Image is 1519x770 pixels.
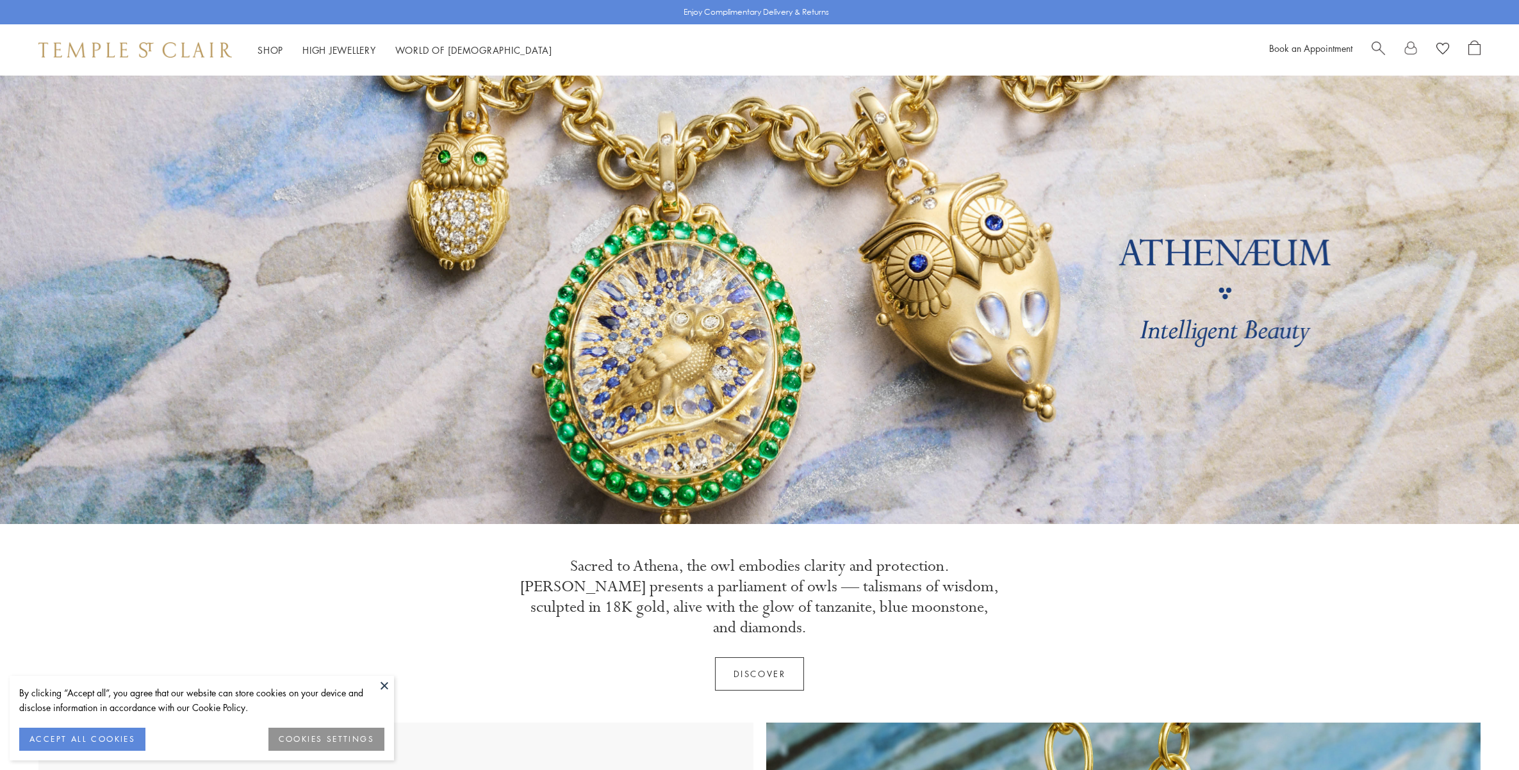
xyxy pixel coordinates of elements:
[1372,40,1385,60] a: Search
[19,728,145,751] button: ACCEPT ALL COOKIES
[1468,40,1481,60] a: Open Shopping Bag
[258,42,552,58] nav: Main navigation
[19,685,384,715] div: By clicking “Accept all”, you agree that our website can store cookies on your device and disclos...
[268,728,384,751] button: COOKIES SETTINGS
[715,657,805,691] a: Discover
[38,42,232,58] img: Temple St. Clair
[684,6,829,19] p: Enjoy Complimentary Delivery & Returns
[1436,40,1449,60] a: View Wishlist
[520,556,1000,638] p: Sacred to Athena, the owl embodies clarity and protection. [PERSON_NAME] presents a parliament of...
[258,44,283,56] a: ShopShop
[1269,42,1352,54] a: Book an Appointment
[1455,710,1506,757] iframe: Gorgias live chat messenger
[395,44,552,56] a: World of [DEMOGRAPHIC_DATA]World of [DEMOGRAPHIC_DATA]
[302,44,376,56] a: High JewelleryHigh Jewellery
